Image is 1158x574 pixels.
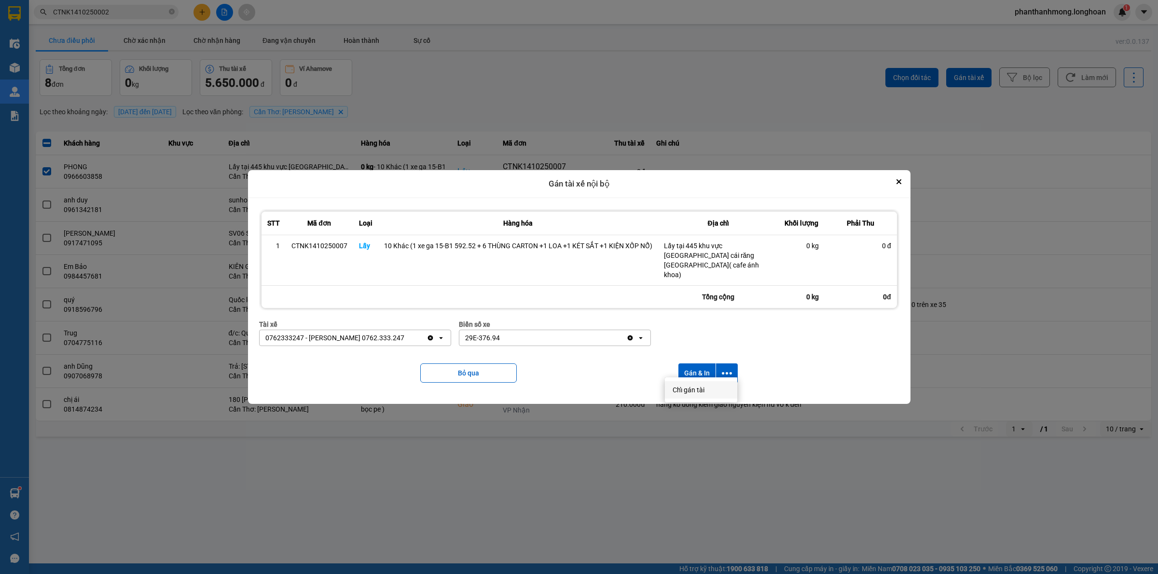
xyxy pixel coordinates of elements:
svg: open [437,334,445,342]
div: Mã đơn [291,217,347,229]
button: Gán & In [678,363,716,383]
button: Close [893,176,905,187]
div: 0 đ [830,241,891,251]
input: Selected 29E-376.94. [501,333,502,343]
div: 29E-376.94 [465,333,500,343]
div: Khối lượng [785,217,819,229]
div: Tổng cộng [658,286,779,308]
div: CTNK1410250007 [291,241,347,251]
div: STT [267,217,280,229]
div: Lấy tại 445 khu vực [GEOGRAPHIC_DATA] cái răng [GEOGRAPHIC_DATA]( cafe ánh khoa) [664,241,773,280]
div: Gán tài xế nội bộ [248,170,910,198]
div: Biển số xe [459,319,651,330]
strong: BIÊN NHẬN VẬN CHUYỂN BẢO AN EXPRESS [10,14,135,36]
button: Bỏ qua [420,363,517,383]
div: 0 kg [779,286,825,308]
div: Lấy [359,241,372,251]
div: Địa chỉ [664,217,773,229]
div: 1 [267,241,280,251]
span: Chỉ gán tài [673,385,704,395]
div: 0 kg [785,241,819,251]
div: Loại [359,217,372,229]
svg: Clear value [427,334,434,342]
div: dialog [248,170,910,404]
ul: Menu [665,377,737,402]
div: 10 Khác (1 xe ga 15-B1 592.52 + 6 THÙNG CARTON +1 LOA +1 KÉT SẮT +1 KIỆN XỐP NỔ) [384,241,652,251]
div: Phải Thu [830,217,891,229]
svg: Clear value [626,334,634,342]
div: 0đ [825,286,897,308]
strong: (Công Ty TNHH Chuyển Phát Nhanh Bảo An - MST: 0109597835) [9,39,136,54]
div: 0762333247 - [PERSON_NAME] 0762.333.247 [265,333,404,343]
span: [PHONE_NUMBER] - [DOMAIN_NAME] [8,57,138,94]
input: Selected 0762333247 - Đặng Văn Tuấn 0762.333.247 . [405,333,406,343]
div: Tài xế [259,319,451,330]
div: Hàng hóa [384,217,652,229]
svg: open [637,334,645,342]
